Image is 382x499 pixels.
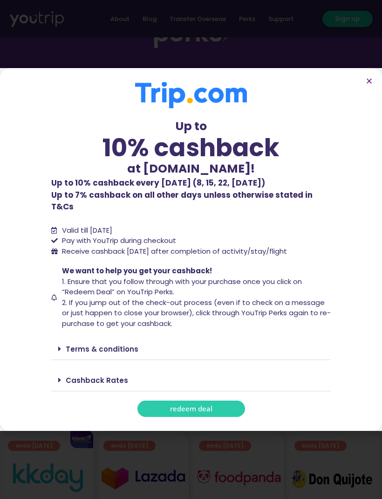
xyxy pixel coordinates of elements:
[51,177,265,188] b: Up to 10% cashback every [DATE] (8, 15, 22, [DATE])
[51,135,331,160] div: 10% cashback
[62,298,331,328] span: 2. If you jump out of the check-out process (even if to check on a message or just happen to clos...
[51,177,331,213] p: Up to 7% cashback on all other days unless otherwise stated in T&Cs
[170,405,212,412] span: redeem deal
[66,375,128,385] a: Cashback Rates
[62,277,302,297] span: 1. Ensure that you follow through with your purchase once you click on “Redeem Deal” on YouTrip P...
[66,344,138,354] a: Terms & conditions
[51,369,331,391] div: Cashback Rates
[51,118,331,177] div: Up to at [DOMAIN_NAME]!
[60,236,176,246] span: Pay with YouTrip during checkout
[51,338,331,360] div: Terms & conditions
[62,246,287,256] span: Receive cashback [DATE] after completion of activity/stay/flight
[137,401,245,417] a: redeem deal
[62,266,212,276] span: We want to help you get your cashback!
[366,77,373,84] a: Close
[62,225,112,235] span: Valid till [DATE]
